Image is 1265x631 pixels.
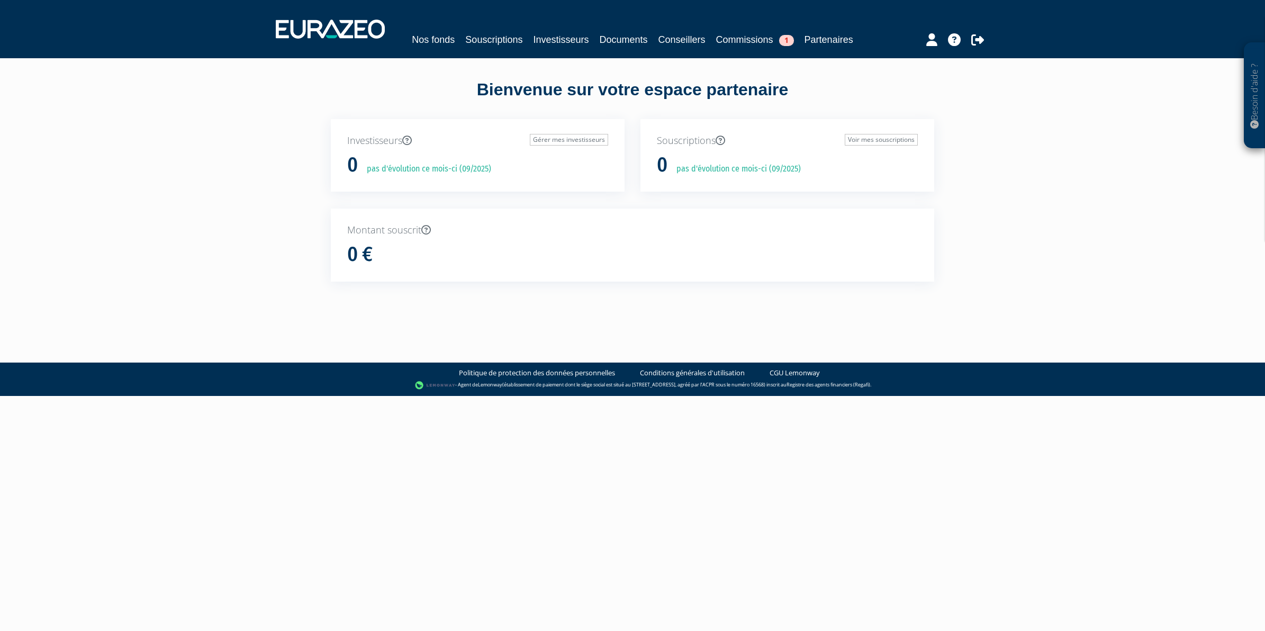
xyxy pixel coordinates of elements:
[770,368,820,378] a: CGU Lemonway
[530,134,608,146] a: Gérer mes investisseurs
[347,134,608,148] p: Investisseurs
[533,32,589,47] a: Investisseurs
[599,32,647,47] a: Documents
[805,32,853,47] a: Partenaires
[459,368,615,378] a: Politique de protection des données personnelles
[412,32,455,47] a: Nos fonds
[323,78,942,119] div: Bienvenue sur votre espace partenaire
[845,134,918,146] a: Voir mes souscriptions
[478,381,502,388] a: Lemonway
[640,368,745,378] a: Conditions générales d'utilisation
[1249,48,1261,143] p: Besoin d'aide ?
[779,35,794,46] span: 1
[415,380,456,391] img: logo-lemonway.png
[657,134,918,148] p: Souscriptions
[465,32,522,47] a: Souscriptions
[716,32,794,47] a: Commissions1
[658,32,706,47] a: Conseillers
[347,223,918,237] p: Montant souscrit
[347,244,373,266] h1: 0 €
[347,154,358,176] h1: 0
[359,163,491,175] p: pas d'évolution ce mois-ci (09/2025)
[276,20,385,39] img: 1732889491-logotype_eurazeo_blanc_rvb.png
[669,163,801,175] p: pas d'évolution ce mois-ci (09/2025)
[657,154,667,176] h1: 0
[787,381,870,388] a: Registre des agents financiers (Regafi)
[11,380,1254,391] div: - Agent de (établissement de paiement dont le siège social est situé au [STREET_ADDRESS], agréé p...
